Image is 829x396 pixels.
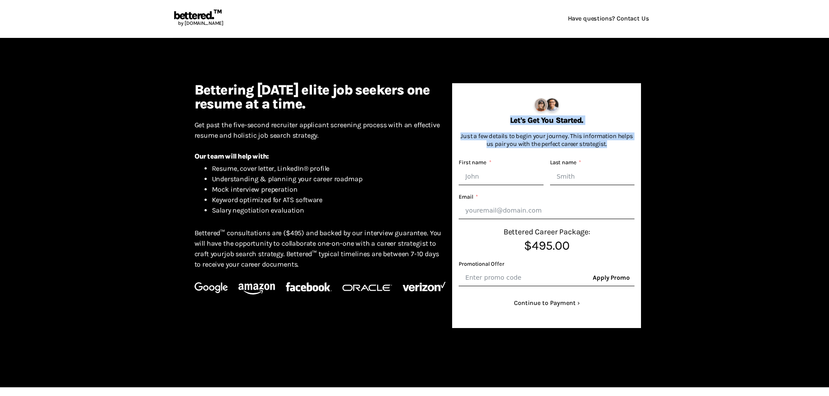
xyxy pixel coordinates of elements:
[212,174,446,184] li: Understanding & planning your career roadmap
[212,205,446,216] li: Salary negotiation evaluation
[561,10,656,27] a: Have questions? Contact Us
[195,83,446,111] h4: Bettering [DATE] elite job seekers one resume at a time.
[173,20,224,26] span: by [DOMAIN_NAME]
[459,194,478,200] label: Email
[459,168,544,185] input: John
[459,128,634,153] p: Just a few details to begin your journey. This information helps us pair you with the perfect car...
[459,295,634,311] button: Continue to Payment
[459,228,634,240] span: Bettered Career Package:
[550,168,635,185] input: Smith
[195,152,269,160] strong: Our team will help with:
[195,223,446,275] p: Bettered™ consultations are ($495) and backed by our interview guarantee. You will have the oppor...
[459,240,634,252] span: $495.00
[459,116,634,124] h6: Let's Get You Started.
[459,269,587,286] input: Promotional Offer
[459,202,634,219] input: Email
[212,163,446,174] li: Resume, cover letter, LinkedIn® profile
[212,184,446,195] li: Mock interview preperation
[459,160,491,166] label: First name
[587,269,634,286] span: Apply Promo
[212,195,446,205] li: Keyword optimized for ATS software
[550,160,581,166] label: Last name
[459,261,504,267] label: Promotional Offer
[173,10,224,27] a: bettered.™by [DOMAIN_NAME]
[785,352,819,386] iframe: Drift Widget Chat Controller
[195,115,446,146] p: Get past the five-second recruiter applicant screening process with an effective resume and holis...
